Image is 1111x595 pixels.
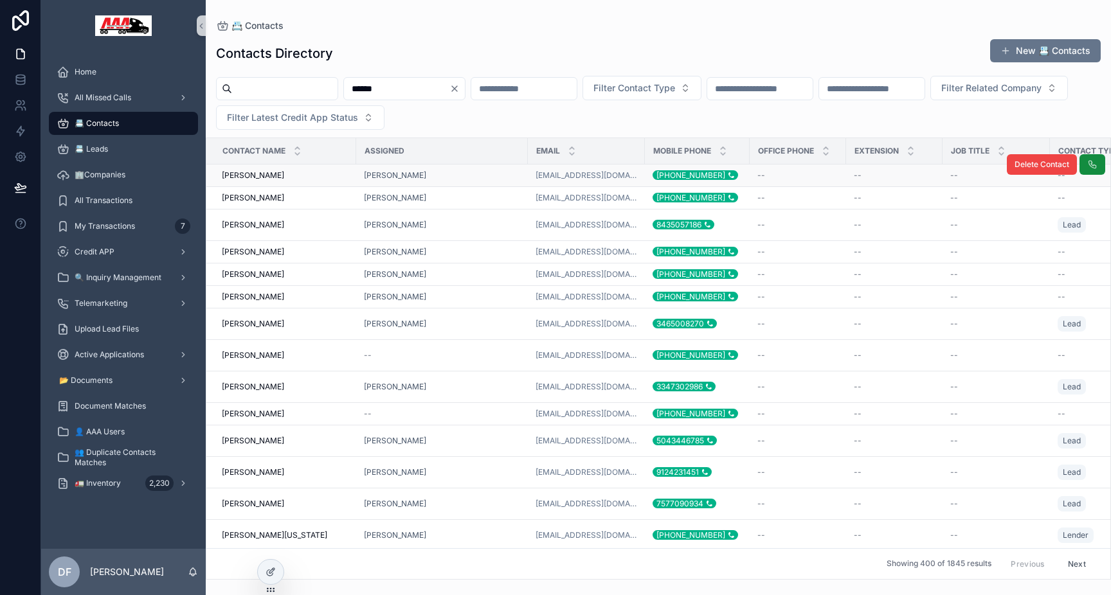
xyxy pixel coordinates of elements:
span: 📂 Documents [59,375,113,386]
a: [EMAIL_ADDRESS][DOMAIN_NAME] [536,269,637,280]
span: [PERSON_NAME] [222,350,284,360]
a: -- [854,319,935,329]
a: [PERSON_NAME] [364,193,520,203]
span: -- [950,350,958,360]
span: [PERSON_NAME] [222,382,284,392]
span: -- [950,247,958,257]
a: [EMAIL_ADDRESS][DOMAIN_NAME] [536,193,637,203]
a: -- [757,319,838,329]
span: [PERSON_NAME] [364,499,426,509]
span: -- [854,467,862,477]
span: [PERSON_NAME] [222,467,284,477]
a: -- [854,269,935,280]
a: [PERSON_NAME] [222,269,348,280]
a: [PERSON_NAME] [222,350,348,360]
a: Document Matches [49,395,198,418]
a: Lead [1058,379,1086,395]
a: -- [854,382,935,392]
a: [PERSON_NAME] [222,436,348,446]
a: -- [757,409,838,419]
a: -- [950,530,1042,540]
span: [PERSON_NAME] [364,467,426,477]
a: [PERSON_NAME] [222,467,348,477]
span: -- [950,193,958,203]
a: [EMAIL_ADDRESS][DOMAIN_NAME] [536,382,637,392]
a: -- [757,530,838,540]
a: [EMAIL_ADDRESS][DOMAIN_NAME] [536,409,637,419]
span: -- [757,530,765,540]
img: App logo [95,15,152,36]
a: [PERSON_NAME] [222,382,348,392]
span: [PERSON_NAME][US_STATE] [222,530,327,540]
a: 7577090934 [653,499,742,509]
a: [PERSON_NAME] [222,319,348,329]
span: -- [854,247,862,257]
span: -- [950,409,958,419]
span: -- [950,319,958,329]
a: Telemarketing [49,292,198,315]
a: [PERSON_NAME] [364,319,426,329]
a: [EMAIL_ADDRESS][DOMAIN_NAME] [536,436,637,446]
a: [EMAIL_ADDRESS][DOMAIN_NAME] [536,350,637,360]
a: [EMAIL_ADDRESS][DOMAIN_NAME] [536,530,637,540]
button: Clear [449,84,465,94]
span: 🔍 Inquiry Management [75,272,161,283]
a: -- [364,409,520,419]
span: Lead [1063,467,1081,477]
span: Lead [1063,499,1081,509]
span: Mobile Phone [653,146,711,156]
a: -- [757,269,838,280]
span: -- [950,382,958,392]
a: All Missed Calls [49,86,198,109]
span: [PERSON_NAME] [222,170,284,181]
a: Credit APP [49,240,198,263]
a: -- [950,467,1042,477]
a: -- [854,292,935,302]
a: -- [854,170,935,181]
a: -- [757,247,838,257]
span: -- [950,436,958,446]
div: 9124231451 [653,467,712,477]
span: Filter Contact Type [593,82,675,94]
span: -- [757,247,765,257]
span: -- [1058,292,1065,302]
a: -- [950,499,1042,509]
div: 8435057186 [653,220,714,229]
div: [PHONE_NUMBER] [653,350,738,360]
span: [PERSON_NAME] [364,292,426,302]
span: -- [757,499,765,509]
span: [PERSON_NAME] [364,170,426,181]
span: My Transactions [75,221,135,231]
span: 🚛 Inventory [75,478,121,488]
a: [EMAIL_ADDRESS][DOMAIN_NAME] [536,467,637,477]
span: [PERSON_NAME] [222,193,284,203]
span: -- [1058,247,1065,257]
div: [PHONE_NUMBER] [653,292,738,301]
a: [PERSON_NAME] [364,220,520,230]
a: [PERSON_NAME] [364,530,426,540]
a: -- [757,292,838,302]
a: 🔍 Inquiry Management [49,266,198,289]
a: -- [854,467,935,477]
a: All Transactions [49,189,198,212]
a: [EMAIL_ADDRESS][DOMAIN_NAME] [536,220,637,230]
a: [PERSON_NAME] [364,247,426,257]
span: 📇 Contacts [75,118,119,129]
a: [EMAIL_ADDRESS][DOMAIN_NAME] [536,499,637,509]
span: -- [1058,409,1065,419]
a: 3347302986 [653,382,742,392]
span: -- [950,499,958,509]
span: Active Applications [75,350,144,360]
a: [PHONE_NUMBER] [653,193,742,203]
span: -- [854,382,862,392]
span: -- [950,292,958,302]
a: 3465008270 [653,319,742,329]
span: -- [757,319,765,329]
span: [PERSON_NAME] [364,220,426,230]
span: Assigned [365,146,404,156]
a: -- [757,350,838,360]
